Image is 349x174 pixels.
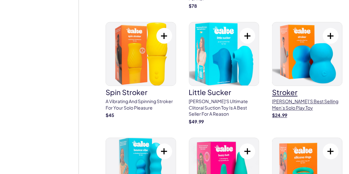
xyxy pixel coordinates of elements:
[272,89,343,96] h3: stroker
[189,23,259,86] img: little sucker
[106,89,176,96] h3: spin stroker
[272,99,343,111] p: [PERSON_NAME]’s best selling men’s solo play toy
[189,22,259,125] a: little suckerlittle sucker[PERSON_NAME]'s ultimate clitoral suction toy is a best seller for a re...
[189,119,204,125] strong: $ 49.99
[272,112,287,118] strong: $ 24.99
[189,89,259,96] h3: little sucker
[106,99,176,111] p: A vibrating and spinning stroker for your solo pleasure
[272,22,343,119] a: strokerstroker[PERSON_NAME]’s best selling men’s solo play toy$24.99
[189,3,197,9] strong: $ 78
[106,112,114,118] strong: $ 45
[272,23,342,86] img: stroker
[106,22,176,119] a: spin strokerspin strokerA vibrating and spinning stroker for your solo pleasure$45
[106,23,176,86] img: spin stroker
[189,99,259,118] p: [PERSON_NAME]'s ultimate clitoral suction toy is a best seller for a reason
